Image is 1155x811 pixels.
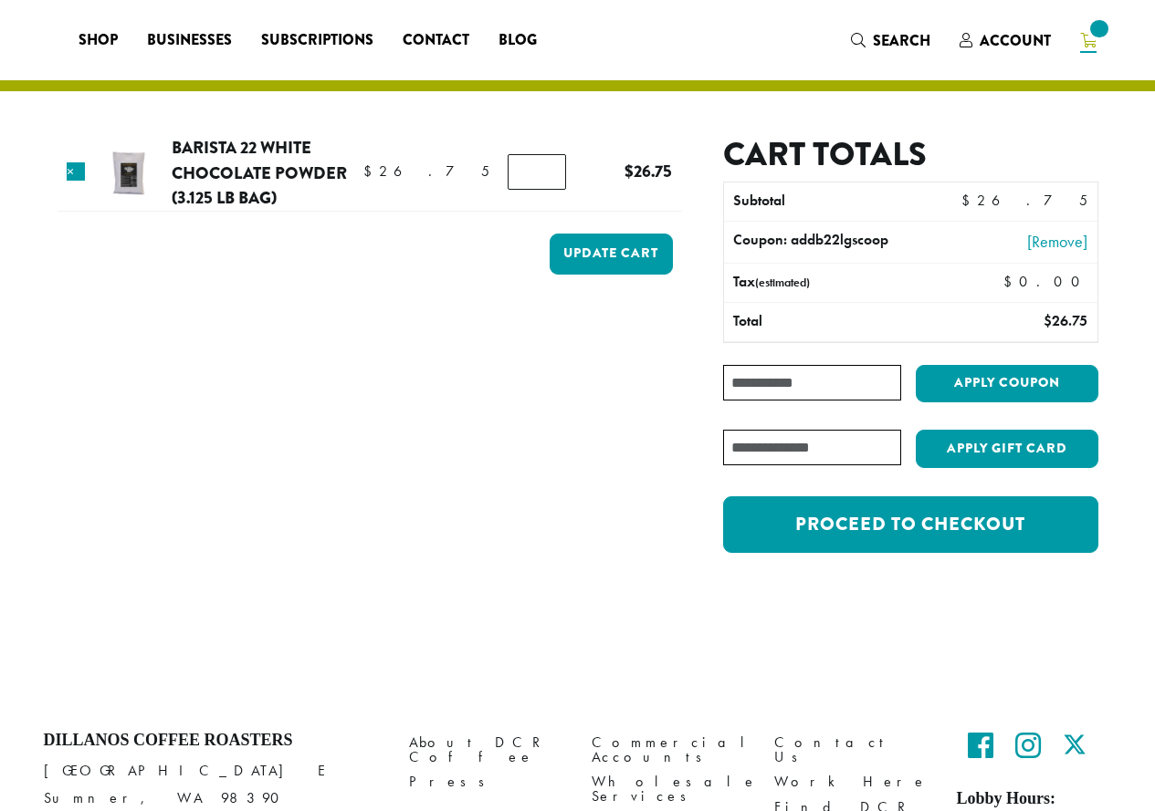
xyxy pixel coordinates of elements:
[957,229,1087,254] a: [Remove]
[592,731,747,770] a: Commercial Accounts
[261,29,373,52] span: Subscriptions
[499,29,537,52] span: Blog
[723,135,1097,174] h2: Cart totals
[1044,311,1052,330] span: $
[836,26,945,56] a: Search
[363,161,379,181] span: $
[1044,311,1087,330] bdi: 26.75
[44,731,382,751] h4: Dillanos Coffee Roasters
[625,159,672,183] bdi: 26.75
[592,770,747,809] a: Wholesale Services
[625,159,634,183] span: $
[409,770,564,795] a: Press
[172,135,347,210] a: Barista 22 White Chocolate Powder (3.125 lb bag)
[957,789,1112,809] h5: Lobby Hours:
[724,222,948,263] th: Coupon: addb22lgscoop
[916,365,1098,402] button: Apply coupon
[980,30,1051,51] span: Account
[409,731,564,770] a: About DCR Coffee
[724,264,988,302] th: Tax
[755,275,810,290] small: (estimated)
[403,29,469,52] span: Contact
[724,303,948,341] th: Total
[724,182,948,221] th: Subtotal
[508,154,566,189] input: Product quantity
[774,770,929,795] a: Work Here
[723,496,1097,553] a: Proceed to checkout
[1003,272,1019,291] span: $
[99,143,158,203] img: Barista 22 Sweet Ground White Chocolate Powder
[64,26,132,55] a: Shop
[79,29,118,52] span: Shop
[147,29,232,52] span: Businesses
[1003,272,1088,291] bdi: 0.00
[363,161,489,181] bdi: 26.75
[961,191,1087,210] bdi: 26.75
[961,191,977,210] span: $
[774,731,929,770] a: Contact Us
[67,162,85,181] a: Remove this item
[916,430,1098,468] button: Apply Gift Card
[873,30,930,51] span: Search
[550,234,673,275] button: Update cart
